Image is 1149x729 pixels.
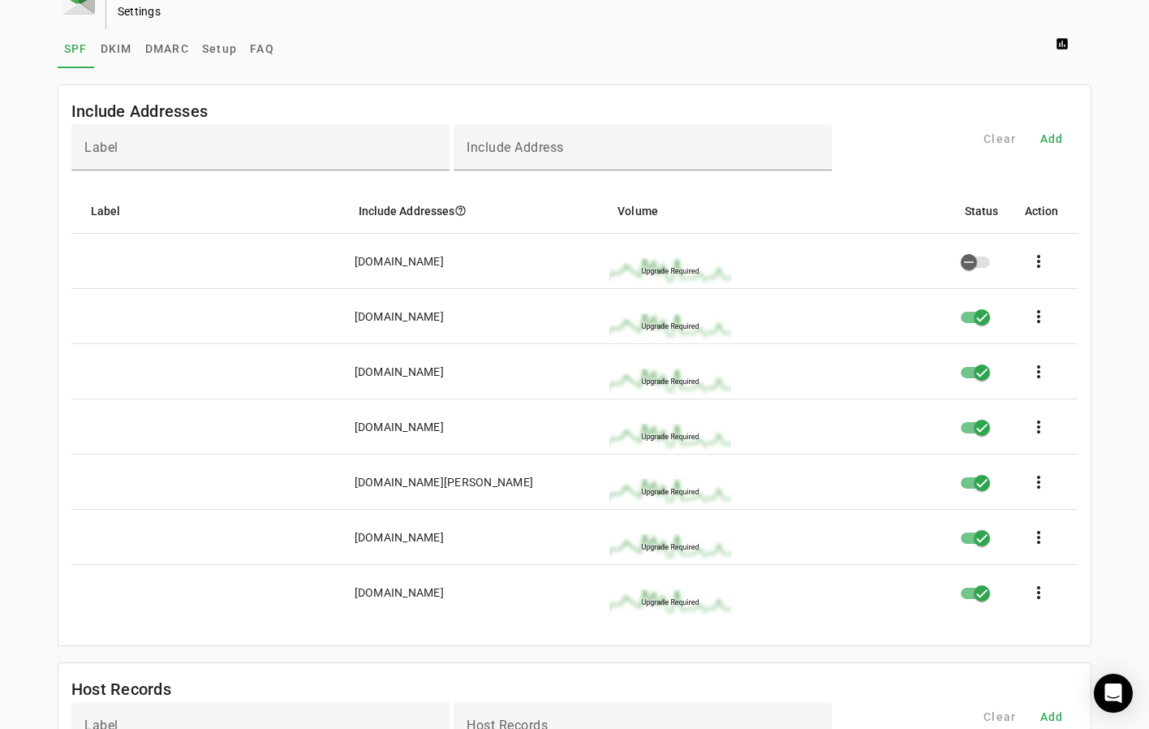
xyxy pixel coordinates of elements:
fm-list-table: Include Addresses [58,84,1091,646]
button: Add [1026,124,1078,153]
img: upgrade_sparkline.jpg [609,258,731,284]
img: upgrade_sparkline.jpg [609,534,731,560]
div: [DOMAIN_NAME] [355,419,444,435]
img: upgrade_sparkline.jpg [609,589,731,615]
mat-header-cell: Status [952,188,1012,234]
div: Settings [118,3,910,19]
a: Setup [196,29,243,68]
mat-header-cell: Volume [605,188,952,234]
img: upgrade_sparkline.jpg [609,313,731,339]
mat-header-cell: Label [71,188,346,234]
span: FAQ [250,43,274,54]
span: Add [1040,709,1064,725]
a: DMARC [139,29,196,68]
mat-header-cell: Action [1012,188,1078,234]
a: DKIM [94,29,139,68]
div: [DOMAIN_NAME] [355,253,444,270]
div: [DOMAIN_NAME] [355,584,444,601]
mat-card-title: Include Addresses [71,98,208,124]
img: upgrade_sparkline.jpg [609,479,731,505]
span: SPF [64,43,88,54]
a: SPF [58,29,94,68]
img: upgrade_sparkline.jpg [609,424,731,450]
div: [DOMAIN_NAME] [355,364,444,380]
div: [DOMAIN_NAME][PERSON_NAME] [355,474,534,490]
img: upgrade_sparkline.jpg [609,369,731,395]
i: help_outline [454,205,467,217]
div: [DOMAIN_NAME] [355,308,444,325]
mat-label: Label [84,140,118,155]
a: FAQ [243,29,281,68]
span: DKIM [101,43,132,54]
span: DMARC [145,43,189,54]
mat-card-title: Host Records [71,676,171,702]
div: Open Intercom Messenger [1094,674,1133,713]
span: Add [1040,131,1064,147]
mat-header-cell: Include Addresses [346,188,605,234]
span: Setup [202,43,237,54]
mat-label: Include Address [467,140,564,155]
div: [DOMAIN_NAME] [355,529,444,546]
